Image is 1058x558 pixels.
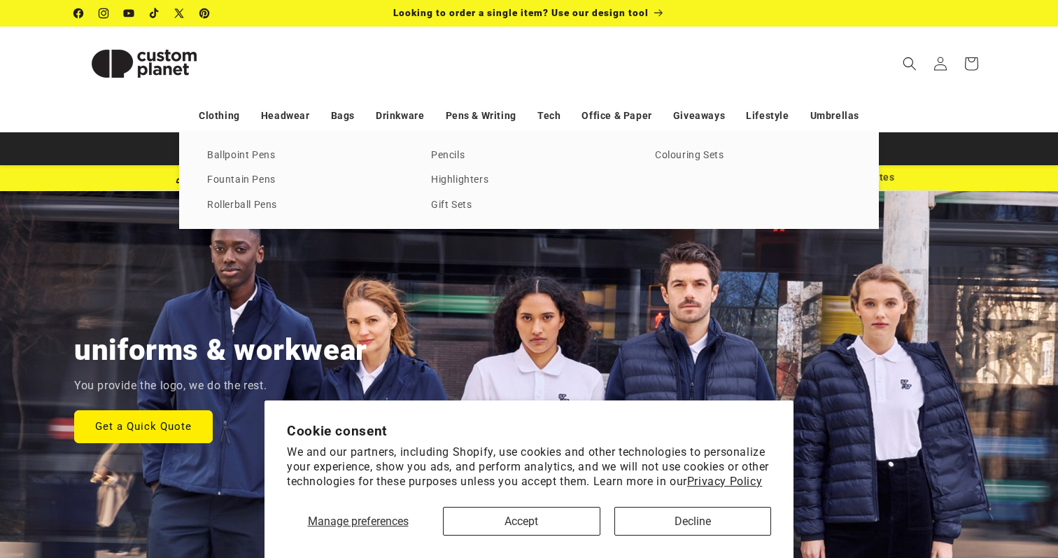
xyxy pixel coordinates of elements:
a: Get a Quick Quote [74,410,213,442]
a: Privacy Policy [687,475,762,488]
h2: uniforms & workwear [74,331,367,369]
a: Colouring Sets [655,146,851,165]
a: Lifestyle [746,104,789,128]
p: You provide the logo, we do the rest. [74,376,267,396]
a: Bags [331,104,355,128]
a: Ballpoint Pens [207,146,403,165]
a: Fountain Pens [207,171,403,190]
a: Pencils [431,146,627,165]
a: Umbrellas [810,104,859,128]
a: Custom Planet [69,27,220,100]
button: Manage preferences [287,507,429,536]
a: Giveaways [673,104,725,128]
h2: Cookie consent [287,423,771,439]
a: Office & Paper [581,104,651,128]
p: We and our partners, including Shopify, use cookies and other technologies to personalize your ex... [287,445,771,489]
span: Looking to order a single item? Use our design tool [393,7,649,18]
a: Clothing [199,104,240,128]
a: Gift Sets [431,196,627,215]
span: Manage preferences [308,515,409,528]
a: Headwear [261,104,310,128]
a: Tech [537,104,560,128]
a: Pens & Writing [446,104,516,128]
img: Custom Planet [74,32,214,95]
iframe: Chat Widget [988,491,1058,558]
a: Highlighters [431,171,627,190]
button: Decline [614,507,772,536]
a: Rollerball Pens [207,196,403,215]
a: Drinkware [376,104,424,128]
button: Accept [443,507,600,536]
summary: Search [894,48,925,79]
